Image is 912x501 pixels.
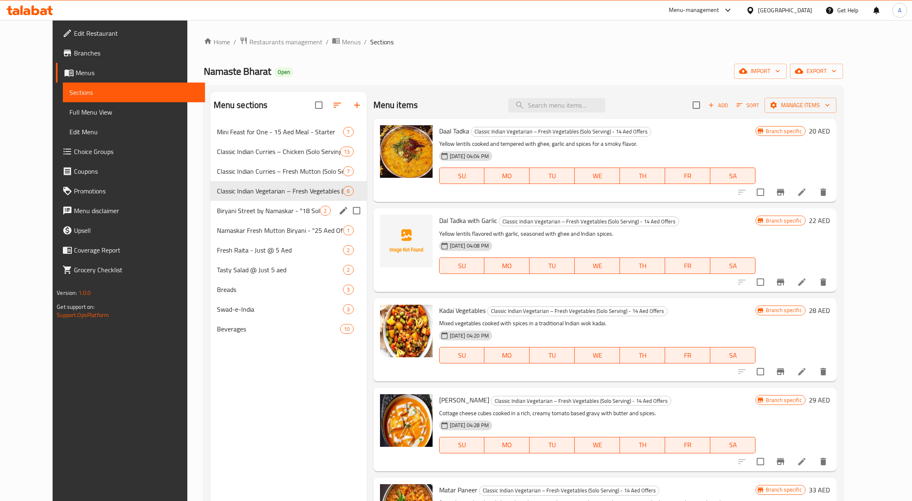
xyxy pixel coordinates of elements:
div: Classic Indian Vegetarian – Fresh Vegetables (Solo Serving) - 14 Aed Offers [471,127,651,137]
button: TH [620,168,665,184]
button: TH [620,257,665,274]
button: delete [813,272,833,292]
span: Restaurants management [249,37,322,47]
span: Get support on: [57,301,94,312]
button: WE [575,168,620,184]
div: Fresh Raita - Just @ 5 Aed [217,245,343,255]
span: Classic Indian Vegetarian – Fresh Vegetables (Solo Serving) - 14 Aed Offers [488,306,667,316]
span: 13 [341,148,353,156]
li: / [364,37,367,47]
span: 1 [343,227,353,234]
div: items [343,127,353,137]
div: items [343,265,353,275]
a: Edit menu item [797,457,807,467]
span: Daal Tadka [439,125,469,137]
span: WE [578,260,617,272]
span: SU [443,439,481,451]
a: Menus [332,37,361,47]
span: Select to update [752,363,769,380]
span: 2 [320,207,330,215]
button: export [790,64,843,79]
button: Branch-specific-item [771,272,790,292]
button: TH [620,347,665,363]
div: Classic Indian Vegetarian – Fresh Vegetables (Solo Serving) - 14 Aed Offers [479,486,659,496]
span: WE [578,170,617,182]
span: Sort sections [327,95,347,115]
span: Sections [69,87,198,97]
div: Biryani Street by Namaskar - "18 Solo Stars – One Plate, Full Flavor - Chicken [217,206,320,216]
span: SA [714,349,752,361]
span: 3 [343,286,353,294]
a: Edit menu item [797,187,807,197]
button: TU [530,257,575,274]
a: Promotions [56,181,205,201]
span: Select to update [752,453,769,470]
a: Edit menu item [797,367,807,377]
button: SA [710,257,755,274]
button: MO [484,168,530,184]
span: Coupons [74,166,198,176]
span: Branch specific [762,486,805,494]
button: Manage items [765,98,836,113]
button: FR [665,437,710,453]
div: Breads3 [210,280,367,299]
span: 7 [343,128,353,136]
span: Beverages [217,324,341,334]
span: FR [668,260,707,272]
button: Branch-specific-item [771,452,790,471]
div: Beverages10 [210,319,367,339]
div: items [320,206,330,216]
div: Tasty Salad @ Just 5 aed [217,265,343,275]
button: delete [813,362,833,381]
span: SA [714,439,752,451]
h2: Menu items [373,99,418,111]
button: Add [705,99,731,112]
button: Add section [347,95,367,115]
button: SA [710,347,755,363]
span: Classic Indian Vegetarian – Fresh Vegetables (Solo Serving) - 14 Aed Offers [471,127,651,136]
span: Branch specific [762,306,805,314]
a: Edit menu item [797,277,807,287]
div: Swad-e-India3 [210,299,367,319]
button: edit [337,205,350,217]
span: Edit Menu [69,127,198,137]
div: Namaskar Fresh Mutton Biryani - "25 Aed Offer - Big Flavour, Solo Size!"1 [210,221,367,240]
span: Namaskar Fresh Mutton Biryani - "25 Aed Offer - Big Flavour, Solo Size!" [217,225,343,235]
span: export [797,66,836,76]
div: Classic Indian Vegetarian – Fresh Vegetables (Solo Serving) - 14 Aed Offers [487,306,668,316]
span: TH [623,349,662,361]
span: MO [488,349,526,361]
input: search [508,98,605,113]
nav: Menu sections [210,119,367,342]
span: Branch specific [762,127,805,135]
p: Yellow lentils cooked and tempered with ghee, garlic and spices for a smoky flavor. [439,139,756,149]
span: Add [707,101,729,110]
span: [DATE] 04:08 PM [447,242,492,250]
span: FR [668,349,707,361]
button: FR [665,168,710,184]
span: MO [488,170,526,182]
a: Coupons [56,161,205,181]
span: Open [274,69,293,76]
p: Yellow lentils flavored with garlic, seasoned with ghee and Indian spices. [439,229,756,239]
span: TU [533,260,571,272]
p: Mixed vegetables cooked with spices in a traditional Indian wok kadai. [439,318,756,329]
li: / [326,37,329,47]
span: Branch specific [762,396,805,404]
span: Classic Indian Curries – Fresh Mutton (Solo Serving) - 25 Aed Offers [217,166,343,176]
span: MO [488,439,526,451]
span: [DATE] 04:20 PM [447,332,492,340]
a: Home [204,37,230,47]
button: FR [665,347,710,363]
span: Classic Indian Vegetarian – Fresh Vegetables (Solo Serving) - 14 Aed Offers [499,217,679,226]
span: [DATE] 04:04 PM [447,152,492,160]
span: Branch specific [762,217,805,225]
div: Mini Feast for One - 15 Aed Meal - Starter7 [210,122,367,142]
span: Select to update [752,184,769,201]
button: TU [530,437,575,453]
span: 2 [343,246,353,254]
span: Version: [57,287,77,298]
span: Menus [76,68,198,78]
button: SU [439,347,485,363]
